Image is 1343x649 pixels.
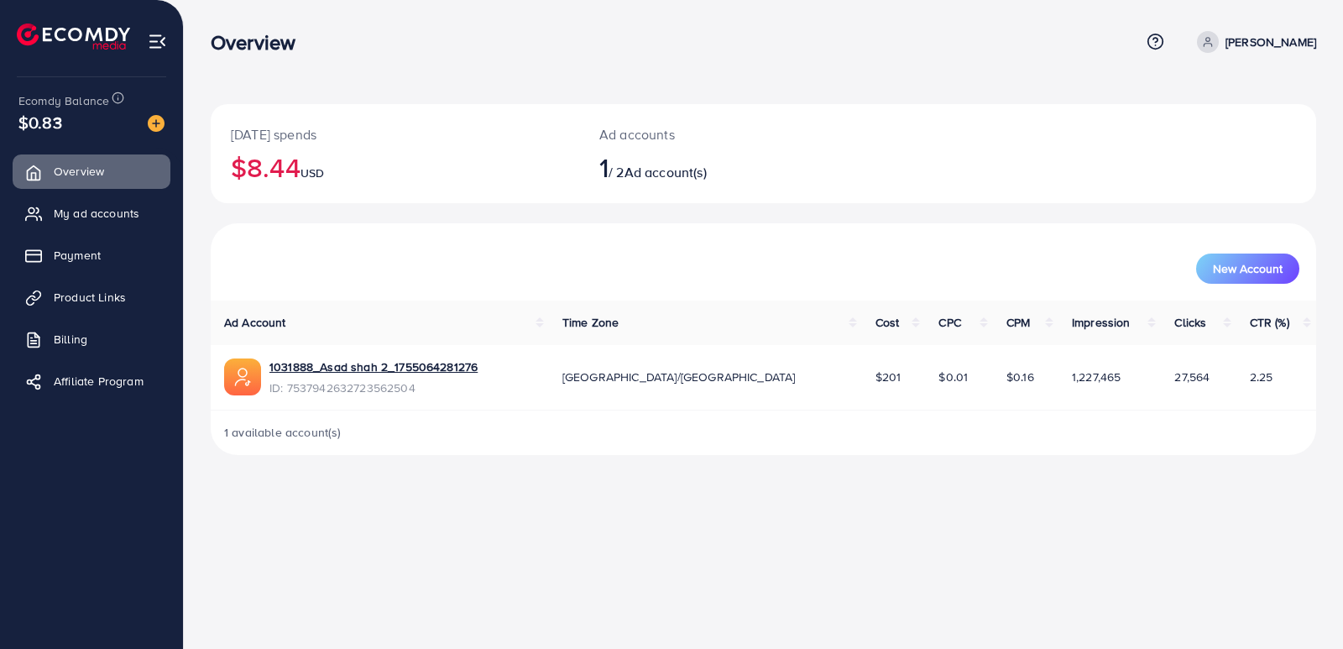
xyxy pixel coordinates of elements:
p: Ad accounts [599,124,835,144]
span: 1,227,465 [1072,369,1121,385]
h2: $8.44 [231,151,559,183]
span: Ad Account [224,314,286,331]
span: 2.25 [1250,369,1273,385]
a: Affiliate Program [13,364,170,398]
span: $0.16 [1006,369,1034,385]
a: 1031888_Asad shah 2_1755064281276 [269,359,478,375]
a: Overview [13,154,170,188]
span: USD [300,165,324,181]
span: CPC [938,314,960,331]
span: Billing [54,331,87,348]
span: Overview [54,163,104,180]
span: $0.83 [18,110,62,134]
span: 27,564 [1174,369,1210,385]
span: CTR (%) [1250,314,1289,331]
span: Clicks [1174,314,1206,331]
a: My ad accounts [13,196,170,230]
img: logo [17,24,130,50]
span: Payment [54,247,101,264]
span: 1 available account(s) [224,424,342,441]
a: Payment [13,238,170,272]
a: [PERSON_NAME] [1190,31,1316,53]
a: Product Links [13,280,170,314]
a: Billing [13,322,170,356]
h3: Overview [211,30,309,55]
span: Ecomdy Balance [18,92,109,109]
span: ID: 7537942632723562504 [269,379,478,396]
p: [PERSON_NAME] [1225,32,1316,52]
span: New Account [1213,263,1283,275]
span: 1 [599,148,609,186]
span: [GEOGRAPHIC_DATA]/[GEOGRAPHIC_DATA] [562,369,796,385]
span: Ad account(s) [624,163,707,181]
span: Product Links [54,289,126,306]
span: Impression [1072,314,1131,331]
button: New Account [1196,254,1299,284]
p: [DATE] spends [231,124,559,144]
span: $201 [875,369,901,385]
span: Affiliate Program [54,373,144,390]
span: My ad accounts [54,205,139,222]
img: image [148,115,165,132]
h2: / 2 [599,151,835,183]
img: menu [148,32,167,51]
span: Time Zone [562,314,619,331]
span: Cost [875,314,900,331]
span: CPM [1006,314,1030,331]
span: $0.01 [938,369,968,385]
img: ic-ads-acc.e4c84228.svg [224,359,261,395]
